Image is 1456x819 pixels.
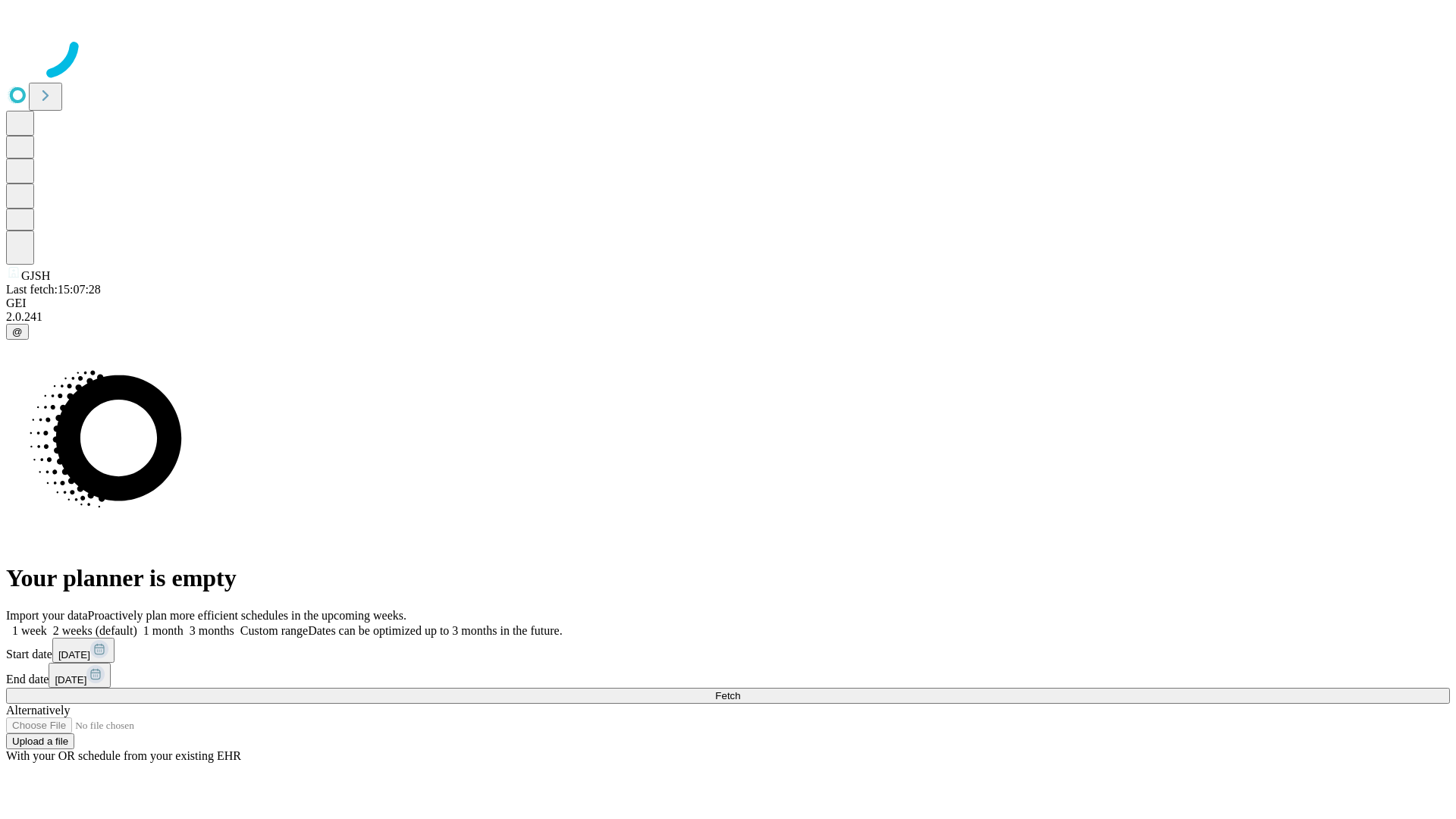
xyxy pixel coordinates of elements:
[190,624,234,637] span: 3 months
[6,564,1450,592] h1: Your planner is empty
[6,609,88,622] span: Import your data
[21,269,50,282] span: GJSH
[12,326,23,337] span: @
[6,310,1450,324] div: 2.0.241
[6,297,1450,310] div: GEI
[715,690,740,701] span: Fetch
[55,674,86,686] span: [DATE]
[6,749,241,762] span: With your OR schedule from your existing EHR
[88,609,406,622] span: Proactively plan more efficient schedules in the upcoming weeks.
[53,624,137,637] span: 2 weeks (default)
[6,704,70,717] span: Alternatively
[240,624,308,637] span: Custom range
[6,283,101,296] span: Last fetch: 15:07:28
[58,649,90,661] span: [DATE]
[6,733,74,749] button: Upload a file
[6,688,1450,704] button: Fetch
[6,638,1450,663] div: Start date
[308,624,562,637] span: Dates can be optimized up to 3 months in the future.
[6,324,29,340] button: @
[6,663,1450,688] div: End date
[52,638,115,663] button: [DATE]
[12,624,47,637] span: 1 week
[143,624,184,637] span: 1 month
[49,663,111,688] button: [DATE]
